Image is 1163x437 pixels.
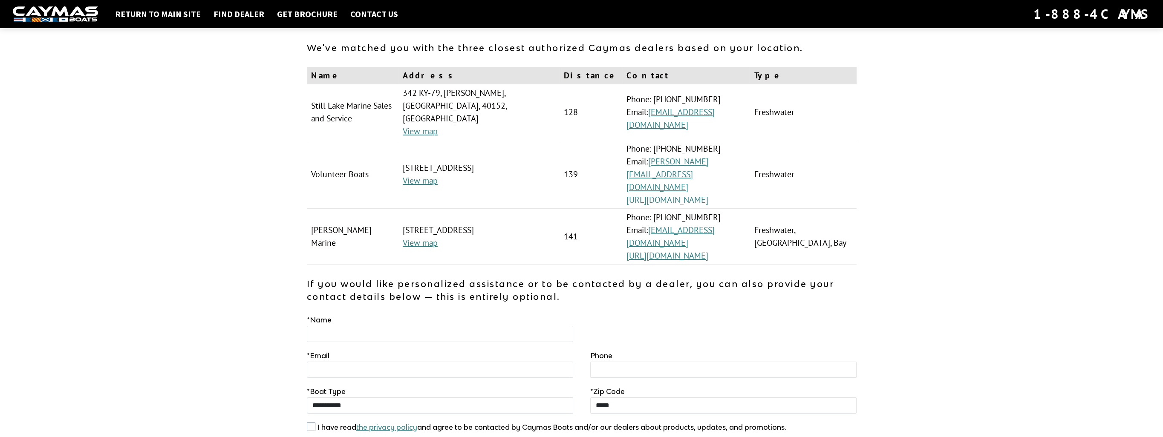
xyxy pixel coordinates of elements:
label: Name [307,315,332,325]
a: [EMAIL_ADDRESS][DOMAIN_NAME] [626,106,715,130]
a: [URL][DOMAIN_NAME] [626,194,708,205]
td: Still Lake Marine Sales and Service [307,84,398,140]
a: View map [403,175,438,186]
td: 342 KY-79, [PERSON_NAME], [GEOGRAPHIC_DATA], 40152, [GEOGRAPHIC_DATA] [398,84,560,140]
td: 128 [560,84,622,140]
p: If you would like personalized assistance or to be contacted by a dealer, you can also provide yo... [307,277,857,303]
td: Freshwater, [GEOGRAPHIC_DATA], Bay [750,209,856,264]
label: Email [307,351,329,361]
td: 139 [560,140,622,209]
label: I have read and agree to be contacted by Caymas Boats and/or our dealers about products, updates,... [317,422,786,432]
label: Phone [590,351,612,361]
a: Return to main site [111,9,205,20]
td: [STREET_ADDRESS] [398,140,560,209]
a: Get Brochure [273,9,342,20]
td: Phone: [PHONE_NUMBER] Email: [622,84,750,140]
td: Phone: [PHONE_NUMBER] Email: [622,209,750,264]
a: View map [403,126,438,137]
p: We've matched you with the three closest authorized Caymas dealers based on your location. [307,41,857,54]
th: Type [750,67,856,84]
td: Freshwater [750,140,856,209]
a: [PERSON_NAME][EMAIL_ADDRESS][DOMAIN_NAME] [626,156,709,193]
td: Phone: [PHONE_NUMBER] Email: [622,140,750,209]
a: the privacy policy [356,423,417,431]
th: Name [307,67,398,84]
th: Address [398,67,560,84]
img: white-logo-c9c8dbefe5ff5ceceb0f0178aa75bf4bb51f6bca0971e226c86eb53dfe498488.png [13,6,98,22]
a: Contact Us [346,9,402,20]
td: [STREET_ADDRESS] [398,209,560,264]
a: View map [403,237,438,248]
td: Volunteer Boats [307,140,398,209]
td: 141 [560,209,622,264]
th: Contact [622,67,750,84]
div: 1-888-4CAYMAS [1033,5,1150,23]
th: Distance [560,67,622,84]
a: [EMAIL_ADDRESS][DOMAIN_NAME] [626,224,715,248]
label: Zip Code [590,386,625,397]
a: Find Dealer [209,9,268,20]
td: Freshwater [750,84,856,140]
label: Boat Type [307,386,346,397]
a: [URL][DOMAIN_NAME] [626,250,708,261]
td: [PERSON_NAME] Marine [307,209,398,264]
